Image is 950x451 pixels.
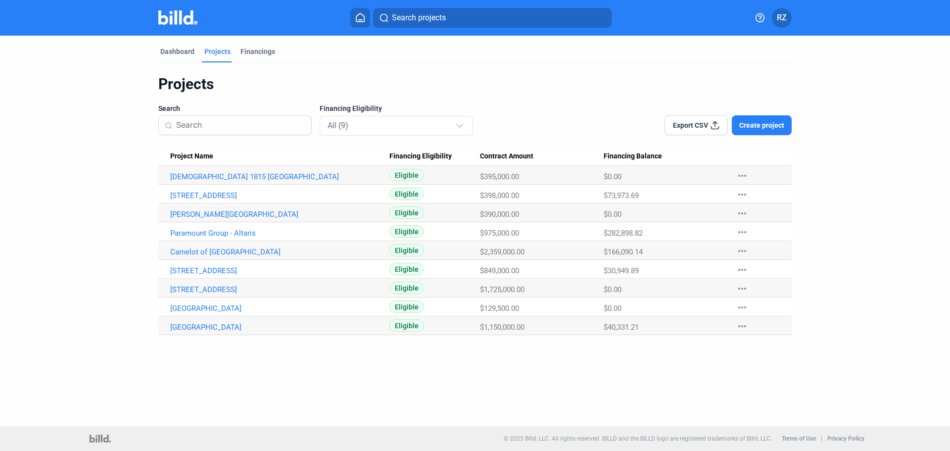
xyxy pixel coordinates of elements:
[604,304,621,313] span: $0.00
[176,115,305,136] input: Search
[170,172,389,181] a: [DEMOGRAPHIC_DATA] 1815 [GEOGRAPHIC_DATA]
[389,244,424,256] span: Eligible
[170,210,389,219] a: [PERSON_NAME][GEOGRAPHIC_DATA]
[604,285,621,294] span: $0.00
[736,245,748,257] mat-icon: more_horiz
[170,304,389,313] a: [GEOGRAPHIC_DATA]
[204,47,231,56] div: Projects
[777,12,787,24] span: RZ
[389,152,452,161] span: Financing Eligibility
[320,103,382,113] span: Financing Eligibility
[392,12,446,24] span: Search projects
[170,323,389,332] a: [GEOGRAPHIC_DATA]
[240,47,275,56] div: Financings
[389,282,424,294] span: Eligible
[504,435,772,442] p: © 2025 Billd, LLC. All rights reserved. BILLD and the BILLD logo are registered trademarks of Bil...
[480,210,519,219] span: $390,000.00
[739,120,784,130] span: Create project
[170,266,389,275] a: [STREET_ADDRESS]
[480,229,519,238] span: $975,000.00
[170,191,389,200] a: [STREET_ADDRESS]
[604,248,643,256] span: $166,090.14
[389,225,424,238] span: Eligible
[736,226,748,238] mat-icon: more_horiz
[158,75,792,94] div: Projects
[673,120,708,130] span: Export CSV
[170,285,389,294] a: [STREET_ADDRESS]
[604,266,639,275] span: $30,949.89
[736,283,748,295] mat-icon: more_horiz
[480,191,519,200] span: $398,000.00
[389,319,424,332] span: Eligible
[158,103,180,113] span: Search
[160,47,194,56] div: Dashboard
[604,210,621,219] span: $0.00
[782,435,816,442] b: Terms of Use
[90,435,111,443] img: logo
[389,206,424,219] span: Eligible
[480,266,519,275] span: $849,000.00
[736,320,748,332] mat-icon: more_horiz
[604,229,643,238] span: $282,898.82
[821,435,822,442] p: |
[170,229,389,238] a: Paramount Group - Altaris
[480,152,533,161] span: Contract Amount
[736,207,748,219] mat-icon: more_horiz
[480,285,524,294] span: $1,725,000.00
[480,248,524,256] span: $2,359,000.00
[480,172,519,181] span: $395,000.00
[389,169,424,181] span: Eligible
[604,323,639,332] span: $40,331.21
[158,10,197,25] img: Billd Company Logo
[604,152,662,161] span: Financing Balance
[736,189,748,200] mat-icon: more_horiz
[736,301,748,313] mat-icon: more_horiz
[604,191,639,200] span: $73,973.69
[480,304,519,313] span: $129,500.00
[170,248,389,256] a: Camelot of [GEOGRAPHIC_DATA]
[328,121,348,130] mat-select-trigger: All (9)
[604,172,621,181] span: $0.00
[480,323,524,332] span: $1,150,000.00
[170,152,213,161] span: Project Name
[736,170,748,182] mat-icon: more_horiz
[389,188,424,200] span: Eligible
[389,263,424,275] span: Eligible
[389,301,424,313] span: Eligible
[827,435,864,442] b: Privacy Policy
[736,264,748,276] mat-icon: more_horiz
